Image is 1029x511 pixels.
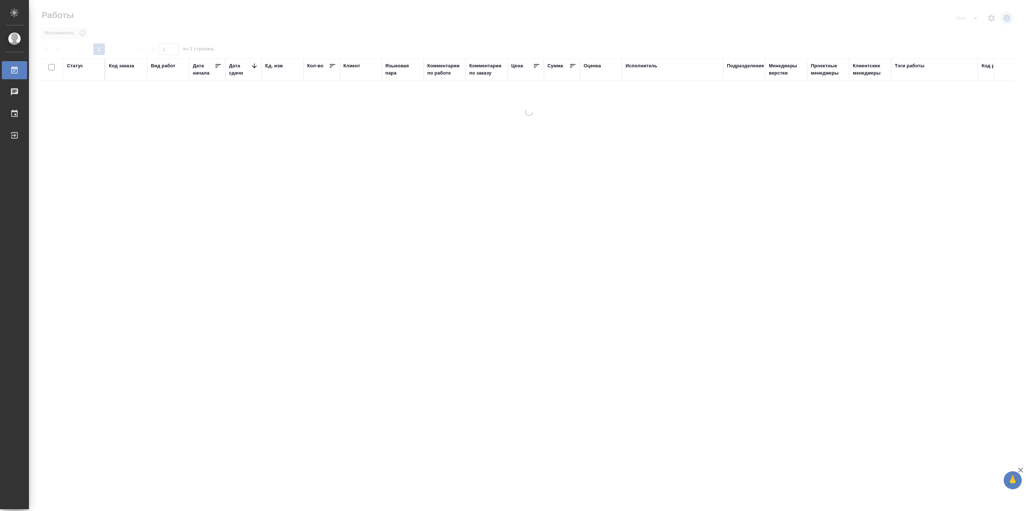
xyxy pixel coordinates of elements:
[265,62,283,69] div: Ед. изм
[151,62,175,69] div: Вид работ
[584,62,601,69] div: Оценка
[307,62,323,69] div: Кол-во
[982,62,1009,69] div: Код работы
[811,62,846,77] div: Проектные менеджеры
[385,62,420,77] div: Языковая пара
[895,62,924,69] div: Тэги работы
[547,62,563,69] div: Сумма
[343,62,360,69] div: Клиент
[1004,471,1022,489] button: 🙏
[511,62,523,69] div: Цена
[229,62,251,77] div: Дата сдачи
[427,62,462,77] div: Комментарии по работе
[853,62,888,77] div: Клиентские менеджеры
[626,62,657,69] div: Исполнитель
[1007,473,1019,488] span: 🙏
[67,62,83,69] div: Статус
[193,62,215,77] div: Дата начала
[109,62,134,69] div: Код заказа
[469,62,504,77] div: Комментарии по заказу
[769,62,804,77] div: Менеджеры верстки
[727,62,764,69] div: Подразделение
